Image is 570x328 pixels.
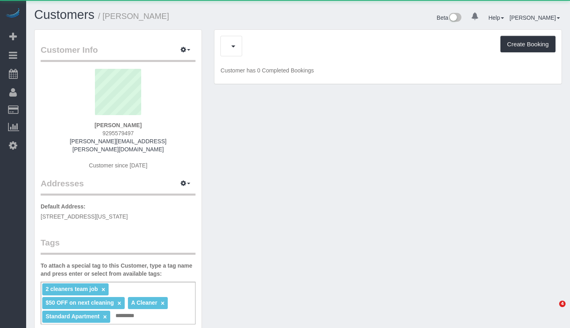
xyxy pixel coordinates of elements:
[45,313,99,320] span: Standard Apartment
[101,286,105,293] a: ×
[103,130,134,136] span: 9295579497
[45,299,114,306] span: $50 OFF on next cleaning
[103,314,107,320] a: ×
[510,14,560,21] a: [PERSON_NAME]
[41,237,195,255] legend: Tags
[95,122,142,128] strong: [PERSON_NAME]
[543,301,562,320] iframe: Intercom live chat
[70,138,166,153] a: [PERSON_NAME][EMAIL_ADDRESS][PERSON_NAME][DOMAIN_NAME]
[161,300,165,307] a: ×
[117,300,121,307] a: ×
[131,299,157,306] span: A Cleaner
[437,14,462,21] a: Beta
[45,286,98,292] span: 2 cleaners team job
[488,14,504,21] a: Help
[448,13,461,23] img: New interface
[559,301,566,307] span: 4
[5,8,21,19] img: Automaid Logo
[98,12,169,21] small: / [PERSON_NAME]
[41,262,195,278] label: To attach a special tag to this Customer, type a tag name and press enter or select from availabl...
[89,162,147,169] span: Customer since [DATE]
[220,66,556,74] p: Customer has 0 Completed Bookings
[41,202,86,210] label: Default Address:
[500,36,556,53] button: Create Booking
[41,213,128,220] span: [STREET_ADDRESS][US_STATE]
[41,44,195,62] legend: Customer Info
[34,8,95,22] a: Customers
